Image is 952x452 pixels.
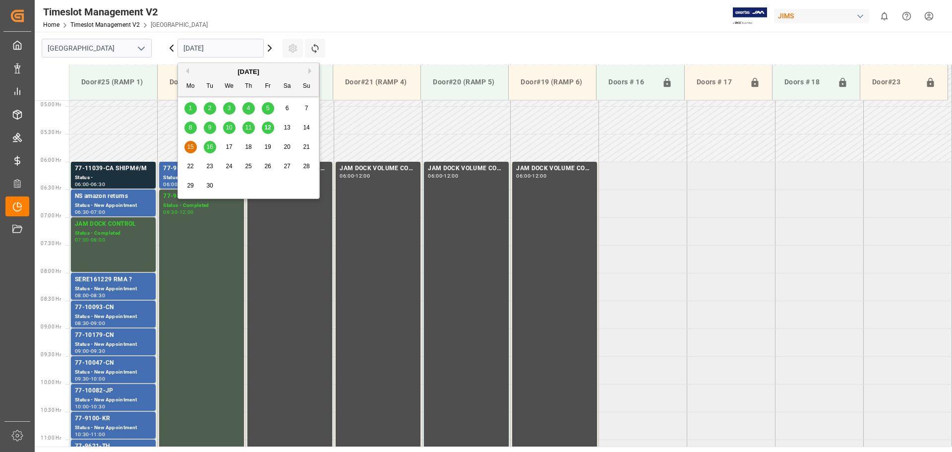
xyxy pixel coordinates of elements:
div: Choose Friday, September 5th, 2025 [262,102,274,115]
div: 10:00 [91,377,105,381]
div: - [442,174,444,178]
span: 07:00 Hr [41,213,61,218]
div: Choose Saturday, September 13th, 2025 [281,122,294,134]
span: 07:30 Hr [41,241,61,246]
span: 16 [206,143,213,150]
div: 77-9100-KR [75,414,152,424]
div: 06:00 [516,174,531,178]
div: Status - New Appointment [75,340,152,349]
span: 06:30 Hr [41,185,61,191]
div: month 2025-09 [181,99,316,195]
div: 06:00 [340,174,354,178]
div: Status - New Appointment [75,285,152,293]
div: JAM DOCK VOLUME CONTROL [428,164,505,174]
input: Type to search/select [42,39,152,58]
div: Door#23 [868,73,921,92]
div: - [89,404,91,409]
div: 10:00 [75,404,89,409]
div: Choose Wednesday, September 17th, 2025 [223,141,236,153]
button: show 0 new notifications [873,5,895,27]
div: 12:00 [179,210,194,214]
span: 15 [187,143,193,150]
div: Status - Completed [75,229,152,238]
div: Choose Thursday, September 18th, 2025 [242,141,255,153]
span: 1 [189,105,192,112]
div: Status - New Appointment [163,174,240,182]
div: Choose Monday, September 1st, 2025 [184,102,197,115]
div: Doors # 17 [693,73,746,92]
div: Choose Tuesday, September 30th, 2025 [204,180,216,192]
span: 30 [206,182,213,189]
div: Choose Tuesday, September 2nd, 2025 [204,102,216,115]
div: Choose Monday, September 29th, 2025 [184,180,197,192]
div: Choose Sunday, September 14th, 2025 [300,122,313,134]
div: - [354,174,356,178]
span: 9 [208,124,212,131]
span: 08:30 Hr [41,296,61,302]
span: 29 [187,182,193,189]
div: 09:30 [75,377,89,381]
span: 24 [226,163,232,170]
div: Status - Completed [163,201,240,210]
span: 22 [187,163,193,170]
div: Status - New Appointment [75,424,152,432]
span: 09:00 Hr [41,324,61,329]
div: 12:00 [444,174,458,178]
div: 09:00 [91,321,105,325]
div: Choose Wednesday, September 3rd, 2025 [223,102,236,115]
div: Tu [204,80,216,93]
span: 17 [226,143,232,150]
div: - [89,349,91,353]
div: 09:00 [75,349,89,353]
div: 10:30 [91,404,105,409]
div: JIMS [774,9,869,23]
div: We [223,80,236,93]
span: 21 [303,143,309,150]
span: 20 [284,143,290,150]
button: open menu [133,41,148,56]
div: Choose Monday, September 15th, 2025 [184,141,197,153]
div: Doors # 16 [604,73,657,92]
div: 07:00 [75,238,89,242]
div: JAM DOCK VOLUME CONTROL [516,164,593,174]
div: 06:30 [91,182,105,187]
span: 6 [286,105,289,112]
div: 12:00 [356,174,370,178]
span: 3 [228,105,231,112]
div: - [531,174,532,178]
div: - [89,321,91,325]
div: Choose Saturday, September 6th, 2025 [281,102,294,115]
button: Help Center [895,5,918,27]
img: Exertis%20JAM%20-%20Email%20Logo.jpg_1722504956.jpg [733,7,767,25]
div: Choose Monday, September 22nd, 2025 [184,160,197,173]
span: 8 [189,124,192,131]
div: 07:00 [91,210,105,214]
span: 28 [303,163,309,170]
span: 25 [245,163,251,170]
div: Choose Sunday, September 7th, 2025 [300,102,313,115]
div: 77-9867-CN [163,192,240,201]
div: - [89,182,91,187]
span: 05:00 Hr [41,102,61,107]
div: 06:30 [163,210,178,214]
div: 09:30 [91,349,105,353]
div: Status - New Appointment [75,368,152,377]
span: 18 [245,143,251,150]
div: Door#20 (RAMP 5) [429,73,500,91]
div: Status - New Appointment [75,201,152,210]
div: 06:30 [75,210,89,214]
div: Choose Sunday, September 28th, 2025 [300,160,313,173]
button: JIMS [774,6,873,25]
div: Choose Tuesday, September 9th, 2025 [204,122,216,134]
span: 4 [247,105,250,112]
span: 7 [305,105,308,112]
div: Status - New Appointment [75,396,152,404]
div: Choose Wednesday, September 10th, 2025 [223,122,236,134]
div: Choose Friday, September 12th, 2025 [262,122,274,134]
div: Choose Thursday, September 11th, 2025 [242,122,255,134]
button: Next Month [308,68,314,74]
span: 13 [284,124,290,131]
div: Doors # 18 [780,73,833,92]
span: 5 [266,105,270,112]
div: 77-10179-CN [75,330,152,340]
